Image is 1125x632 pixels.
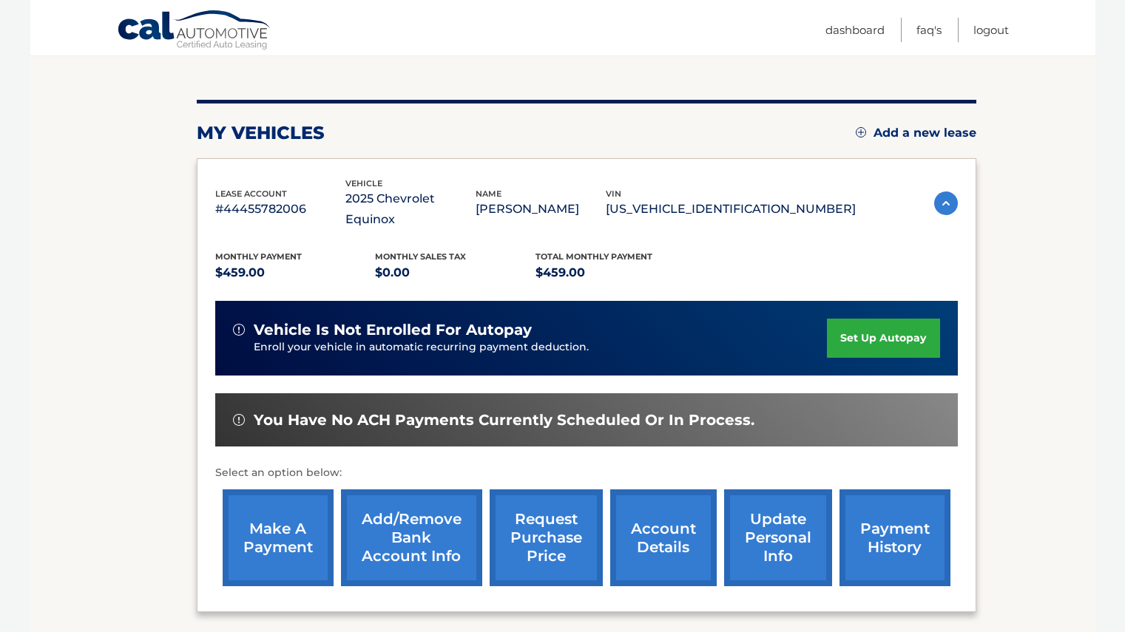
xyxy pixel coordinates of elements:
span: You have no ACH payments currently scheduled or in process. [254,411,754,429]
a: Dashboard [825,18,885,42]
a: Cal Automotive [117,10,272,52]
span: Monthly Payment [215,251,302,262]
a: Logout [973,18,1009,42]
img: alert-white.svg [233,414,245,426]
p: #44455782006 [215,199,345,220]
a: update personal info [724,489,832,586]
img: alert-white.svg [233,324,245,336]
span: vin [606,188,621,199]
h2: my vehicles [197,122,325,144]
span: Monthly sales Tax [375,251,466,262]
p: Select an option below: [215,464,958,482]
span: vehicle [345,178,382,188]
p: [PERSON_NAME] [476,199,606,220]
a: account details [610,489,717,586]
p: $459.00 [215,262,376,283]
p: $459.00 [536,262,696,283]
p: [US_VEHICLE_IDENTIFICATION_NUMBER] [606,199,856,220]
p: $0.00 [375,262,536,283]
a: set up autopay [827,319,939,358]
span: Total Monthly Payment [536,251,652,262]
img: add.svg [856,127,866,137]
p: Enroll your vehicle in automatic recurring payment deduction. [254,339,828,356]
span: name [476,188,501,199]
a: request purchase price [490,489,603,586]
img: accordion-active.svg [934,191,958,215]
a: FAQ's [916,18,942,42]
a: make a payment [223,489,334,586]
a: payment history [839,489,950,586]
a: Add a new lease [856,126,976,140]
span: vehicle is not enrolled for autopay [254,321,532,339]
p: 2025 Chevrolet Equinox [345,188,476,230]
a: Add/Remove bank account info [341,489,482,586]
span: lease account [215,188,287,199]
